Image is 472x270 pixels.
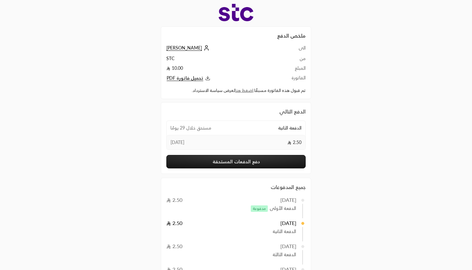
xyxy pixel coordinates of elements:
div: [DATE] [280,219,297,227]
td: STC [166,55,273,65]
span: [PERSON_NAME] [166,45,202,51]
span: تحميل فاتورة PDF [167,75,203,81]
button: تحميل فاتورة PDF [166,75,273,82]
span: 2.50 [166,243,182,249]
a: اضغط هنا [235,88,253,93]
span: 2.50 [166,220,182,226]
td: 10.00 [166,65,273,75]
span: الدفعة الثالثة [273,251,296,258]
span: الدفعة الثانية [278,125,302,131]
div: الدفع التالي [166,108,306,115]
span: مدفوعة [251,205,268,212]
div: [DATE] [280,196,297,204]
div: [DATE] [280,242,297,250]
div: تم قبول هذه الفاتورة مسبقًا. لعرض سياسة الاسترداد. [166,87,306,94]
span: مستحق خلال 29 يومًا [170,125,211,131]
h2: ملخص الدفع [166,32,306,40]
td: الفاتورة [273,75,306,82]
a: [PERSON_NAME] [166,45,211,50]
div: جميع المدفوعات [166,183,306,191]
span: 2.50 [166,197,182,203]
span: [DATE] [170,139,184,146]
td: من [273,55,306,65]
span: الدفعة الأولى [270,205,296,212]
td: المبلغ [273,65,306,75]
span: 2.50 [287,139,302,146]
td: الى [273,45,306,55]
button: دفع الدفعات المستحقة [166,155,306,168]
span: الدفعة الثانية [273,228,296,235]
img: Company Logo [219,4,253,21]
